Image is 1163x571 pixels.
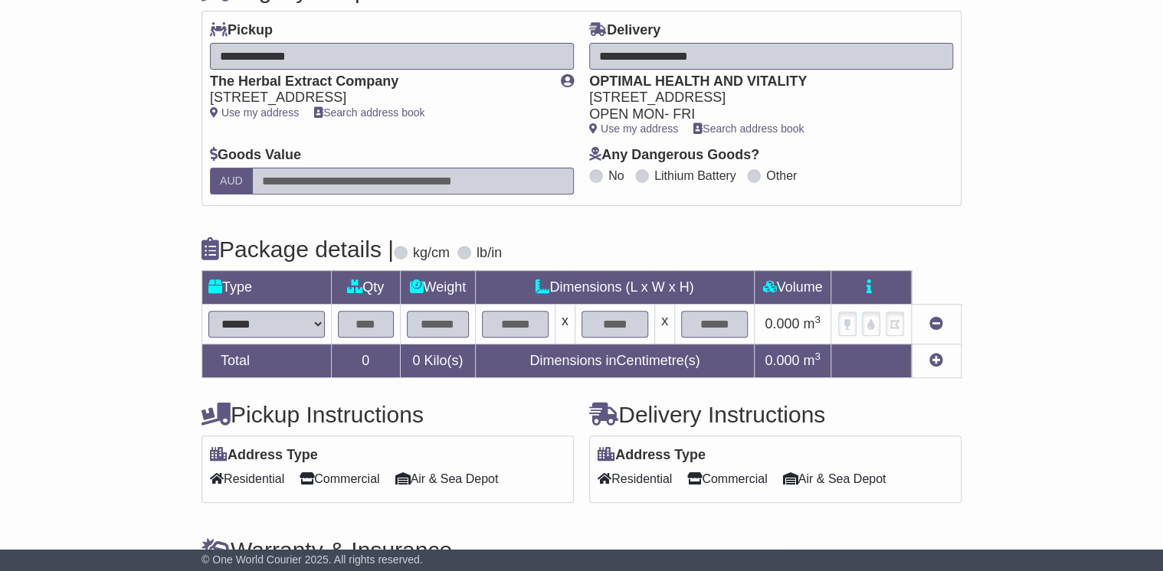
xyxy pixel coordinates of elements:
[803,353,821,368] span: m
[331,344,400,377] td: 0
[210,147,301,164] label: Goods Value
[929,353,943,368] a: Add new item
[589,73,938,90] div: OPTIMAL HEALTH AND VITALITY
[765,353,799,368] span: 0.000
[314,106,424,119] a: Search address book
[555,304,575,344] td: x
[475,344,754,377] td: Dimensions in Centimetre(s)
[210,73,545,90] div: The Herbal Extract Company
[803,316,821,331] span: m
[300,467,379,491] span: Commercial
[201,553,423,566] span: © One World Courier 2025. All rights reserved.
[210,22,273,39] label: Pickup
[589,22,660,39] label: Delivery
[929,316,943,331] a: Remove this item
[687,467,767,491] span: Commercial
[766,168,797,183] label: Other
[814,351,821,362] sup: 3
[413,245,450,262] label: kg/cm
[598,467,672,491] span: Residential
[210,106,299,119] a: Use my address
[210,168,253,194] label: AUD
[589,402,962,427] h4: Delivery Instructions
[202,344,332,377] td: Total
[589,106,938,123] div: OPEN MON- FRI
[654,168,736,183] label: Lithium Battery
[210,467,284,491] span: Residential
[201,402,574,427] h4: Pickup Instructions
[331,270,400,304] td: Qty
[202,270,332,304] td: Type
[754,270,830,304] td: Volume
[589,122,678,135] a: Use my address
[210,90,545,106] div: [STREET_ADDRESS]
[477,245,502,262] label: lb/in
[201,237,394,262] h4: Package details |
[400,344,475,377] td: Kilo(s)
[589,90,938,106] div: [STREET_ADDRESS]
[395,467,499,491] span: Air & Sea Depot
[475,270,754,304] td: Dimensions (L x W x H)
[814,314,821,325] sup: 3
[201,537,962,563] h4: Warranty & Insurance
[783,467,886,491] span: Air & Sea Depot
[654,304,674,344] td: x
[765,316,799,331] span: 0.000
[210,447,318,464] label: Address Type
[608,168,624,183] label: No
[589,147,759,164] label: Any Dangerous Goods?
[598,447,706,464] label: Address Type
[693,122,804,135] a: Search address book
[412,353,420,368] span: 0
[400,270,475,304] td: Weight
